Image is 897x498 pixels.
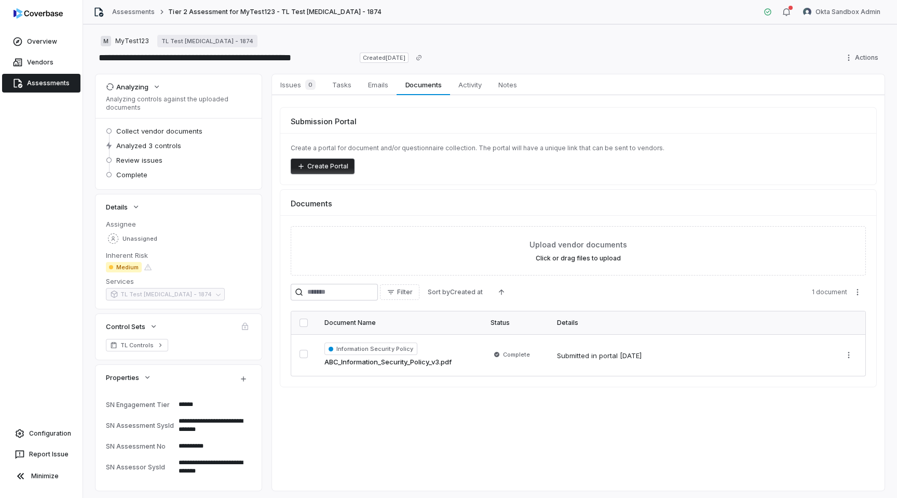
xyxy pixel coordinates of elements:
label: Click or drag files to upload [536,254,621,263]
a: Configuration [4,424,78,443]
span: Tasks [328,78,356,91]
span: Medium [106,262,142,272]
a: TL Test [MEDICAL_DATA] - 1874 [157,35,257,47]
dt: Services [106,277,251,286]
a: Assessments [112,8,155,16]
button: Details [103,198,143,216]
button: Analyzing [103,77,164,96]
button: Filter [380,284,419,300]
span: Activity [454,78,486,91]
span: Tier 2 Assessment for MyTest123 - TL Test [MEDICAL_DATA] - 1874 [168,8,382,16]
a: ABC_Information_Security_Policy_v3.pdf [324,357,452,368]
div: [DATE] [620,351,642,361]
div: Details [557,319,824,327]
p: Analyzing controls against the uploaded documents [106,95,251,112]
button: Control Sets [103,317,161,336]
span: Notes [494,78,521,91]
span: Information Security Policy [324,343,417,355]
span: Okta Sandbox Admin [816,8,880,16]
div: SN Assessment SysId [106,422,174,429]
dt: Assignee [106,219,251,229]
button: Okta Sandbox Admin avatarOkta Sandbox Admin [797,4,887,20]
img: Okta Sandbox Admin avatar [803,8,811,16]
div: SN Assessor SysId [106,463,174,471]
button: Actions [841,50,885,65]
span: Collect vendor documents [116,126,202,136]
span: Emails [364,78,392,91]
a: Assessments [2,74,80,93]
button: Ascending [491,284,512,300]
svg: Ascending [497,288,506,296]
a: Overview [2,32,80,51]
span: Upload vendor documents [529,239,627,250]
span: Documents [401,78,446,91]
div: SN Assessment No [106,442,174,450]
span: Properties [106,373,139,382]
dt: Inherent Risk [106,251,251,260]
span: Unassigned [123,235,157,243]
button: Properties [103,368,155,387]
span: TL Controls [120,341,154,349]
p: Create a portal for document and/or questionnaire collection. The portal will have a unique link ... [291,144,866,152]
span: Documents [291,198,332,209]
a: TL Controls [106,339,168,351]
span: MyTest123 [115,37,149,45]
span: Complete [116,170,147,179]
button: More actions [840,347,857,363]
div: Document Name [324,319,474,327]
button: Report Issue [4,445,78,464]
div: Submitted in portal [557,351,642,361]
div: SN Engagement Tier [106,401,174,409]
span: Complete [503,350,530,359]
button: Copy link [410,48,428,67]
div: Status [491,319,540,327]
button: Minimize [4,466,78,487]
button: Create Portal [291,159,355,174]
span: Review issues [116,155,162,165]
span: 0 [305,80,316,90]
button: Sort byCreated at [422,284,489,300]
span: Created [DATE] [360,53,409,63]
span: Control Sets [106,322,145,331]
a: Vendors [2,53,80,72]
span: Issues [276,77,320,92]
button: MMyTest123 [98,32,152,50]
span: Analyzed 3 controls [116,141,181,150]
span: Filter [397,288,413,296]
img: logo-D7KZi-bG.svg [13,8,63,19]
span: Details [106,202,128,212]
span: Submission Portal [291,116,357,127]
span: 1 document [812,288,847,296]
div: Analyzing [106,82,148,91]
button: More actions [849,284,866,300]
